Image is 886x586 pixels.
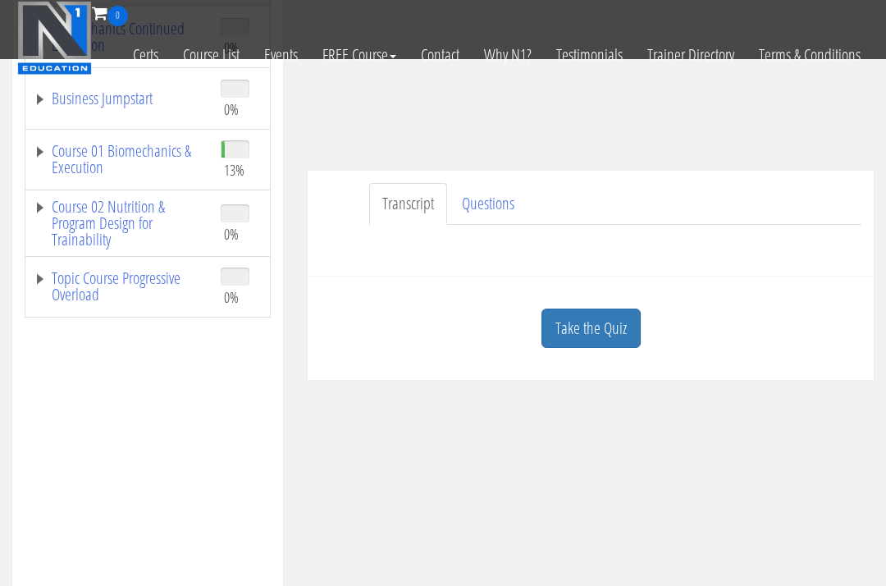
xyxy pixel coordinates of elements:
[544,26,635,84] a: Testimonials
[121,26,171,84] a: Certs
[252,26,310,84] a: Events
[34,143,204,176] a: Course 01 Biomechanics & Execution
[541,309,641,349] a: Take the Quiz
[34,270,204,303] a: Topic Course Progressive Overload
[449,183,527,225] a: Questions
[224,161,244,179] span: 13%
[310,26,409,84] a: FREE Course
[472,26,544,84] a: Why N1?
[17,1,92,75] img: n1-education
[409,26,472,84] a: Contact
[369,183,447,225] a: Transcript
[224,100,239,118] span: 0%
[635,26,747,84] a: Trainer Directory
[107,6,128,26] span: 0
[34,199,204,248] a: Course 02 Nutrition & Program Design for Trainability
[92,2,128,24] a: 0
[224,288,239,306] span: 0%
[747,26,873,84] a: Terms & Conditions
[224,225,239,243] span: 0%
[171,26,252,84] a: Course List
[34,90,204,107] a: Business Jumpstart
